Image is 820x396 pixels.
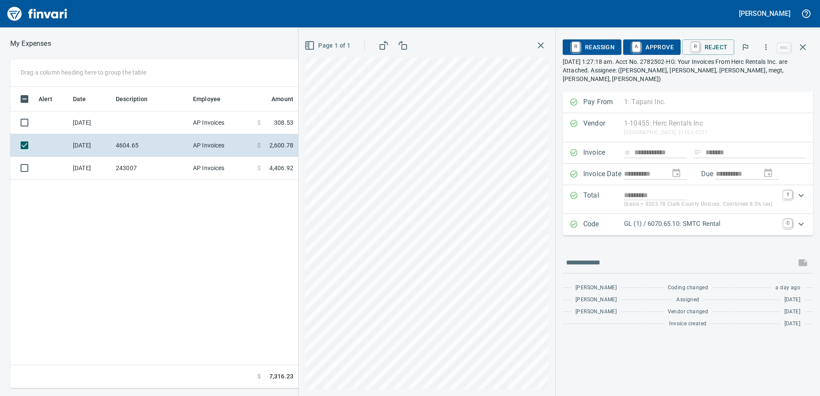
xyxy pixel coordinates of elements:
span: Amount [260,94,293,104]
button: Flag [736,38,755,57]
span: 7,316.23 [269,372,293,381]
a: T [784,190,792,199]
span: a day ago [775,284,800,292]
span: Employee [193,94,220,104]
span: $ [257,118,261,127]
span: [DATE] [784,296,800,304]
button: Page 1 of 1 [303,38,354,54]
span: Date [73,94,97,104]
img: Finvari [5,3,69,24]
a: R [572,42,580,51]
p: Total [583,190,624,209]
span: $ [257,141,261,150]
span: Description [116,94,148,104]
a: C [784,219,792,228]
p: Drag a column heading here to group the table [21,68,146,77]
span: 2,600.78 [269,141,293,150]
span: Page 1 of 1 [306,40,350,51]
span: Description [116,94,159,104]
span: Amount [271,94,293,104]
span: $ [257,164,261,172]
td: AP Invoices [190,111,254,134]
button: AApprove [623,39,681,55]
span: This records your message into the invoice and notifies anyone mentioned [793,252,813,273]
td: AP Invoices [190,157,254,180]
button: More [757,38,775,57]
a: R [691,42,699,51]
td: [DATE] [69,157,112,180]
p: Code [583,219,624,230]
span: Employee [193,94,232,104]
span: Reassign [570,40,615,54]
td: [DATE] [69,134,112,157]
button: RReassign [563,39,621,55]
p: My Expenses [10,39,51,49]
a: A [632,42,640,51]
span: Reject [689,40,727,54]
span: Vendor changed [668,308,708,316]
td: GL (1) / 6070.65.10: SMTC Rental [297,134,511,157]
span: [PERSON_NAME] [576,308,617,316]
p: [DATE] 1:27:18 am. Acct No. 2782502-HG: Your Invoices From Herc Rentals Inc. are Attached. Assign... [563,57,813,83]
td: [DATE] [69,111,112,134]
td: 4604.65 [112,134,190,157]
nav: breadcrumb [10,39,51,49]
span: 4,406.92 [269,164,293,172]
td: Job (1) / 243008.: Majestic Industrial [297,157,511,180]
span: $ [257,372,261,381]
span: Alert [39,94,63,104]
span: [DATE] [784,320,800,328]
h5: [PERSON_NAME] [739,9,790,18]
span: Alert [39,94,52,104]
span: 308.53 [274,118,293,127]
span: [PERSON_NAME] [576,284,617,292]
span: Assigned [676,296,699,304]
button: RReject [682,39,734,55]
span: Approve [630,40,674,54]
span: [DATE] [784,308,800,316]
span: Invoice created [669,320,706,328]
a: esc [778,43,790,52]
p: GL (1) / 6070.65.10: SMTC Rental [624,219,778,229]
div: Expand [563,185,813,214]
div: Expand [563,214,813,235]
td: AP Invoices [190,134,254,157]
span: Date [73,94,86,104]
span: Close invoice [775,37,813,57]
td: 243007 [112,157,190,180]
span: [PERSON_NAME] [576,296,617,304]
span: Coding changed [668,284,708,292]
p: (basis + $203.78 Clark County Unicorp. Combined 8.5% tax) [624,200,778,209]
button: [PERSON_NAME] [737,7,793,20]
